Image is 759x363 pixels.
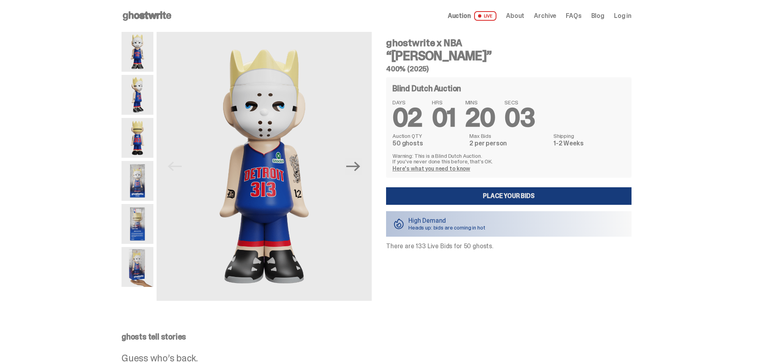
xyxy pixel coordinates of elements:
span: SECS [504,100,535,105]
h3: “[PERSON_NAME]” [386,49,632,62]
dd: 1-2 Weeks [553,140,625,147]
dt: Max Bids [469,133,549,139]
a: Log in [614,13,632,19]
img: Copy%20of%20Eminem_NBA_400_6.png [122,118,153,158]
span: 02 [392,101,422,134]
a: Archive [534,13,556,19]
button: Next [345,158,362,175]
img: Copy%20of%20Eminem_NBA_400_1.png [157,32,372,301]
p: ghosts tell stories [122,333,632,341]
p: High Demand [408,218,485,224]
dt: Auction QTY [392,133,465,139]
h5: 400% (2025) [386,65,632,73]
a: About [506,13,524,19]
span: 03 [504,101,535,134]
img: Copy%20of%20Eminem_NBA_400_1.png [122,32,153,72]
img: Copy%20of%20Eminem_NBA_400_3.png [122,75,153,115]
span: MINS [465,100,495,105]
a: Auction LIVE [448,11,496,21]
img: Eminem_NBA_400_12.png [122,161,153,201]
dt: Shipping [553,133,625,139]
dd: 2 per person [469,140,549,147]
p: There are 133 Live Bids for 50 ghosts. [386,243,632,249]
a: Here's what you need to know [392,165,470,172]
span: 20 [465,101,495,134]
span: DAYS [392,100,422,105]
h4: Blind Dutch Auction [392,84,461,92]
img: eminem%20scale.png [122,247,153,287]
p: Heads up: bids are coming in hot [408,225,485,230]
a: Blog [591,13,604,19]
p: Warning: This is a Blind Dutch Auction. If you’ve never done this before, that’s OK. [392,153,625,164]
dd: 50 ghosts [392,140,465,147]
a: FAQs [566,13,581,19]
span: HRS [432,100,456,105]
a: Place your Bids [386,187,632,205]
img: Eminem_NBA_400_13.png [122,204,153,244]
span: 01 [432,101,456,134]
span: LIVE [474,11,497,21]
h4: ghostwrite x NBA [386,38,632,48]
span: Auction [448,13,471,19]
